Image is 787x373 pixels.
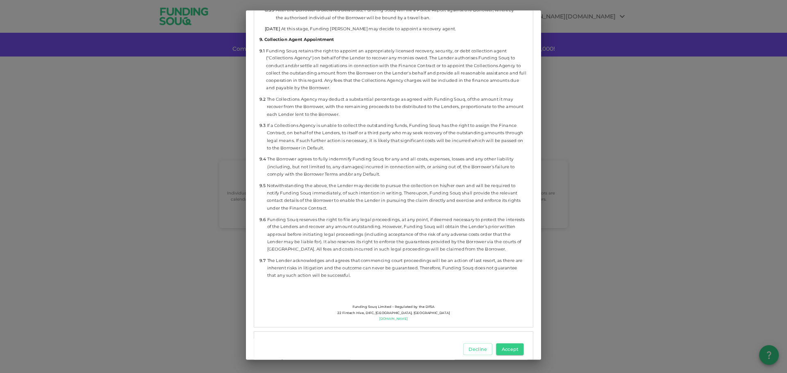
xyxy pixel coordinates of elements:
span: Funding Souq retains the right to appoint an appropriately licensed recovery, security, or debt c... [266,47,526,91]
span: 9.6 [259,215,266,223]
span: [DATE] [265,25,280,32]
a: logo [259,337,528,351]
span: 9.5 [259,182,266,189]
span: Funding Souq Limited – Regulated by the DFSA [353,304,434,310]
span: 9.1 [259,47,265,54]
span: The Lender acknowledges and agrees that commencing court proceedings will be an action of last re... [267,257,527,279]
span: After the Borrower is declared defaulted, Funding Souq will file a Police Report against the Borr... [276,6,521,21]
span: 8.3.9 [265,6,275,14]
span: The Borrower agrees to fully indemnify Funding Souq for any and all costs, expenses, losses and a... [267,156,526,178]
span: 9.7 [259,257,266,264]
span: 22 Fintech Hive, DIFC, [GEOGRAPHIC_DATA], [GEOGRAPHIC_DATA] [337,310,450,315]
button: Accept [496,343,524,355]
span: The Collections Agency may deduct a substantial percentage as agreed with Funding Souq, of the am... [267,95,526,118]
span: 9.3 [259,122,266,129]
button: Decline [463,343,492,355]
span: Funding Souq reserves the right to file any legal proceedings, at any point, if deemed necessary ... [267,215,527,253]
span: If a Collections Agency is unable to collect the outstanding funds, Funding Souq has the right to... [267,122,526,151]
span: At this stage, Funding [PERSON_NAME] may decide to appoint a recovery agent. [281,25,456,32]
span: Notwithstanding the above, the Lender may decide to pursue the collection on his/her own and will... [267,182,526,212]
a: [DOMAIN_NAME] [379,315,408,321]
span: 9.4 [259,156,266,163]
span: 9.2 [259,95,266,103]
img: logo [259,337,286,351]
h6: 9. Collection Agent Appointment [259,36,528,43]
